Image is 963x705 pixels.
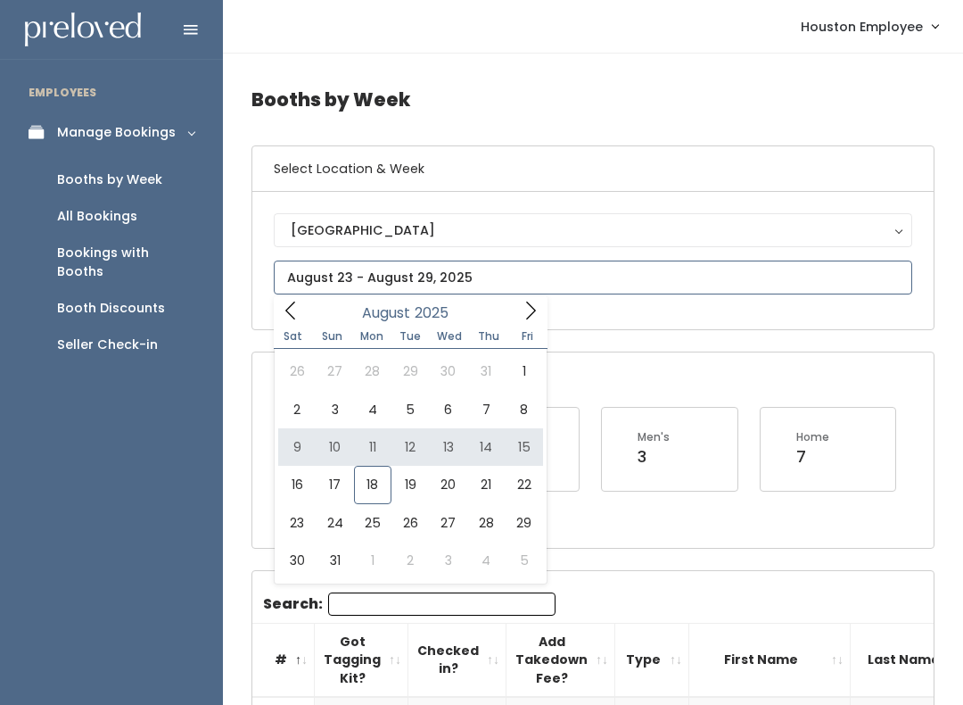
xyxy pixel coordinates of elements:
[430,466,467,503] span: August 20, 2025
[505,504,542,542] span: August 29, 2025
[430,504,467,542] span: August 27, 2025
[391,352,429,390] span: July 29, 2025
[505,391,542,428] span: August 8, 2025
[316,391,353,428] span: August 3, 2025
[410,302,464,324] input: Year
[430,331,469,342] span: Wed
[278,428,316,466] span: August 9, 2025
[430,352,467,390] span: July 30, 2025
[467,466,505,503] span: August 21, 2025
[57,336,158,354] div: Seller Check-in
[801,17,923,37] span: Houston Employee
[408,623,506,697] th: Checked in?: activate to sort column ascending
[316,542,353,579] span: August 31, 2025
[316,504,353,542] span: August 24, 2025
[391,542,429,579] span: September 2, 2025
[391,466,429,503] span: August 19, 2025
[505,352,542,390] span: August 1, 2025
[57,207,137,226] div: All Bookings
[352,331,391,342] span: Mon
[251,75,934,124] h4: Booths by Week
[391,331,430,342] span: Tue
[278,504,316,542] span: August 23, 2025
[391,391,429,428] span: August 5, 2025
[315,623,408,697] th: Got Tagging Kit?: activate to sort column ascending
[430,542,467,579] span: September 3, 2025
[278,352,316,390] span: July 26, 2025
[274,331,313,342] span: Sat
[252,623,315,697] th: #: activate to sort column descending
[274,213,912,247] button: [GEOGRAPHIC_DATA]
[638,445,670,469] div: 3
[328,593,556,616] input: Search:
[508,331,547,342] span: Fri
[57,170,162,189] div: Booths by Week
[274,261,912,294] input: August 23 - August 29, 2025
[354,428,391,466] span: August 11, 2025
[467,428,505,466] span: August 14, 2025
[291,220,895,240] div: [GEOGRAPHIC_DATA]
[362,306,410,320] span: August
[505,428,542,466] span: August 15, 2025
[313,331,352,342] span: Sun
[505,466,542,503] span: August 22, 2025
[57,123,176,142] div: Manage Bookings
[783,7,956,46] a: Houston Employee
[57,299,165,318] div: Booth Discounts
[467,391,505,428] span: August 7, 2025
[469,331,508,342] span: Thu
[252,146,934,192] h6: Select Location & Week
[263,593,556,616] label: Search:
[354,352,391,390] span: July 28, 2025
[354,466,391,503] span: August 18, 2025
[316,466,353,503] span: August 17, 2025
[430,391,467,428] span: August 6, 2025
[505,542,542,579] span: September 5, 2025
[278,391,316,428] span: August 2, 2025
[354,391,391,428] span: August 4, 2025
[689,623,851,697] th: First Name: activate to sort column ascending
[354,504,391,542] span: August 25, 2025
[467,504,505,542] span: August 28, 2025
[615,623,689,697] th: Type: activate to sort column ascending
[354,542,391,579] span: September 1, 2025
[638,429,670,445] div: Men's
[467,352,505,390] span: July 31, 2025
[278,466,316,503] span: August 16, 2025
[25,12,141,47] img: preloved logo
[796,429,829,445] div: Home
[467,542,505,579] span: September 4, 2025
[316,428,353,466] span: August 10, 2025
[316,352,353,390] span: July 27, 2025
[278,542,316,579] span: August 30, 2025
[57,244,194,281] div: Bookings with Booths
[506,623,615,697] th: Add Takedown Fee?: activate to sort column ascending
[430,428,467,466] span: August 13, 2025
[391,504,429,542] span: August 26, 2025
[391,428,429,466] span: August 12, 2025
[796,445,829,469] div: 7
